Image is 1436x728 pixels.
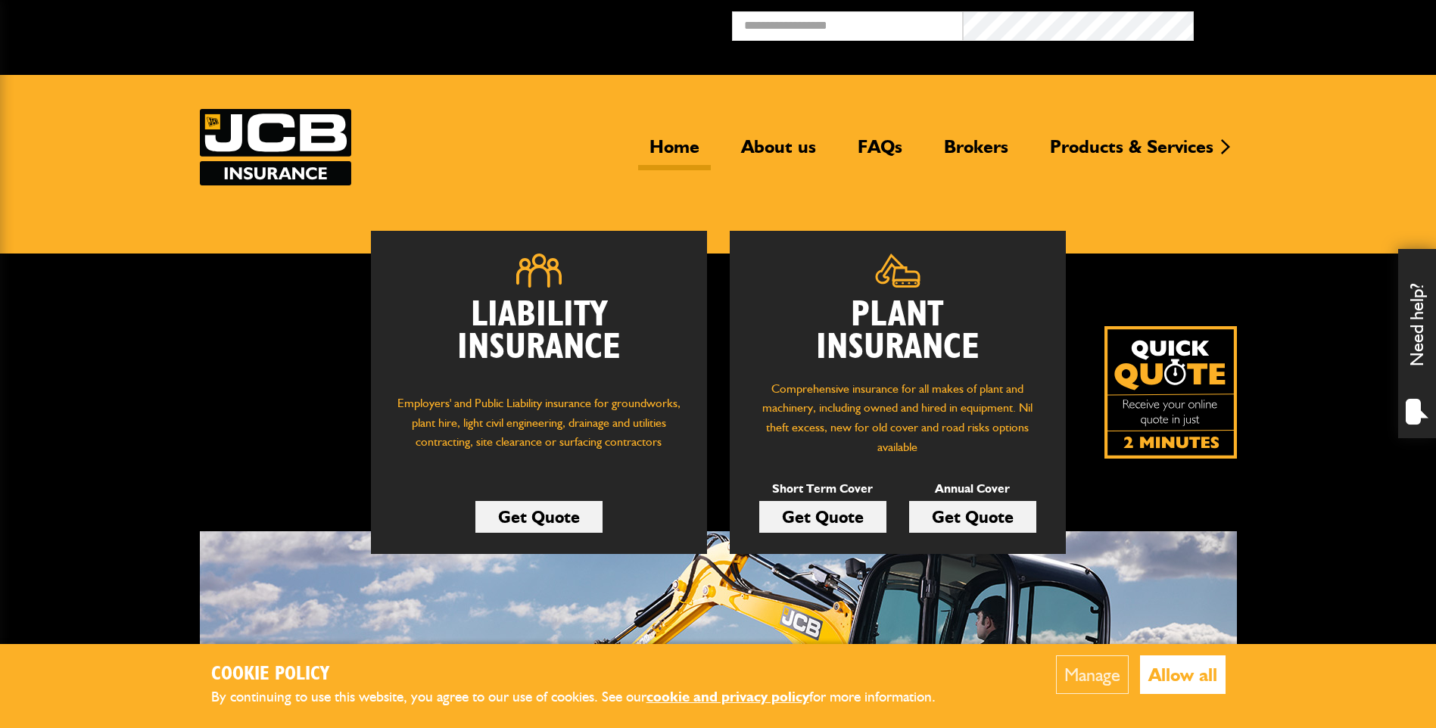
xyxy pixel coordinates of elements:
a: Brokers [933,135,1020,170]
a: Get Quote [759,501,886,533]
button: Allow all [1140,655,1226,694]
a: Get Quote [909,501,1036,533]
p: Annual Cover [909,479,1036,499]
img: JCB Insurance Services logo [200,109,351,185]
button: Broker Login [1194,11,1425,35]
button: Manage [1056,655,1129,694]
a: cookie and privacy policy [646,688,809,705]
a: Get your insurance quote isn just 2-minutes [1104,326,1237,459]
p: Comprehensive insurance for all makes of plant and machinery, including owned and hired in equipm... [752,379,1043,456]
h2: Liability Insurance [394,299,684,379]
p: Short Term Cover [759,479,886,499]
p: By continuing to use this website, you agree to our use of cookies. See our for more information. [211,686,961,709]
h2: Cookie Policy [211,663,961,686]
div: Need help? [1398,249,1436,438]
a: JCB Insurance Services [200,109,351,185]
h2: Plant Insurance [752,299,1043,364]
a: Products & Services [1039,135,1225,170]
img: Quick Quote [1104,326,1237,459]
a: About us [730,135,827,170]
a: Home [638,135,711,170]
a: Get Quote [475,501,603,533]
p: Employers' and Public Liability insurance for groundworks, plant hire, light civil engineering, d... [394,394,684,466]
a: FAQs [846,135,914,170]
